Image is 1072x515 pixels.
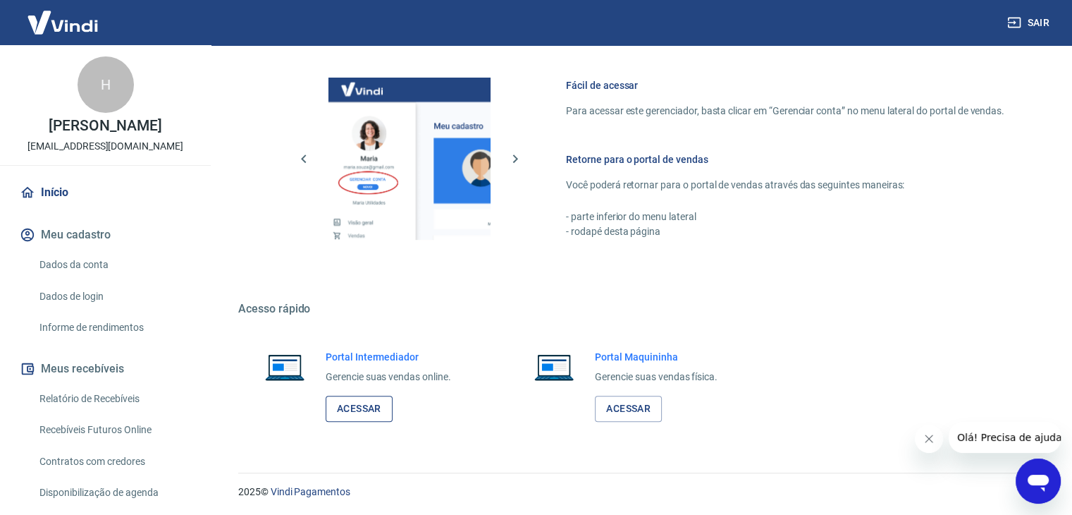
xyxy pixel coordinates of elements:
p: 2025 © [238,485,1038,499]
p: - parte inferior do menu lateral [566,210,1004,224]
span: Olá! Precisa de ajuda? [8,10,118,21]
a: Dados de login [34,282,194,311]
a: Vindi Pagamentos [271,486,350,497]
a: Informe de rendimentos [34,313,194,342]
h6: Retorne para o portal de vendas [566,152,1004,166]
iframe: Mensagem da empresa [949,422,1061,453]
div: H [78,56,134,113]
img: Imagem de um notebook aberto [524,350,584,384]
a: Relatório de Recebíveis [34,384,194,413]
p: Gerencie suas vendas física. [595,370,717,384]
h6: Fácil de acessar [566,78,1004,92]
img: Imagem de um notebook aberto [255,350,314,384]
iframe: Botão para abrir a janela de mensagens [1016,459,1061,504]
a: Acessar [595,396,662,422]
h6: Portal Maquininha [595,350,717,364]
button: Meu cadastro [17,219,194,250]
img: Imagem da dashboard mostrando o botão de gerenciar conta na sidebar no lado esquerdo [328,78,491,240]
a: Contratos com credores [34,447,194,476]
h5: Acesso rápido [238,302,1038,316]
p: [PERSON_NAME] [49,119,161,133]
a: Início [17,177,194,208]
a: Acessar [326,396,393,422]
a: Recebíveis Futuros Online [34,416,194,444]
iframe: Fechar mensagem [915,425,943,453]
p: Para acessar este gerenciador, basta clicar em “Gerenciar conta” no menu lateral do portal de ven... [566,104,1004,119]
p: Gerencie suas vendas online. [326,370,451,384]
p: Você poderá retornar para o portal de vendas através das seguintes maneiras: [566,178,1004,193]
a: Disponibilização de agenda [34,478,194,507]
button: Sair [1004,10,1055,36]
h6: Portal Intermediador [326,350,451,364]
p: - rodapé desta página [566,224,1004,239]
a: Dados da conta [34,250,194,279]
button: Meus recebíveis [17,353,194,384]
p: [EMAIL_ADDRESS][DOMAIN_NAME] [27,139,183,154]
img: Vindi [17,1,109,44]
